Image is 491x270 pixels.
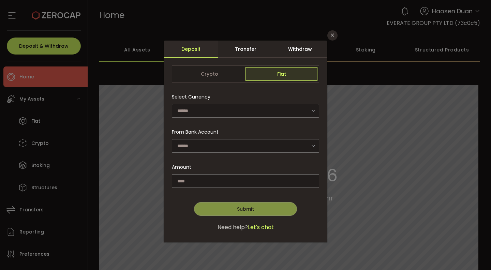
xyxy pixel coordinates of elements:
[164,41,218,58] div: Deposit
[218,223,248,231] span: Need help?
[248,223,274,231] span: Let's chat
[273,41,327,58] div: Withdraw
[245,67,317,81] span: Fiat
[457,237,491,270] iframe: Chat Widget
[194,202,297,216] button: Submit
[174,67,245,81] span: Crypto
[172,93,214,100] label: Select Currency
[164,41,327,242] div: dialog
[218,41,273,58] div: Transfer
[327,30,338,41] button: Close
[172,129,219,136] span: From Bank Account
[237,206,254,212] span: Submit
[172,164,195,170] label: Amount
